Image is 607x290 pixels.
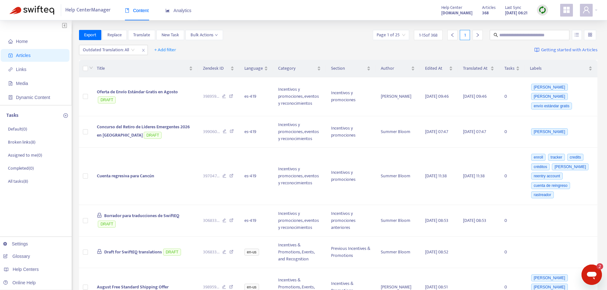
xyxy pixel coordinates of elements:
[381,65,410,72] span: Author
[458,60,499,77] th: Translated At
[8,152,42,159] p: Assigned to me ( 0 )
[3,280,36,285] a: Online Help
[499,116,525,148] td: 0
[203,93,219,100] span: 398959 ...
[16,53,31,58] span: Articles
[239,60,273,77] th: Language
[203,217,220,224] span: 306833 ...
[8,178,28,185] p: All tasks ( 8 )
[102,30,127,40] button: Replace
[98,221,116,228] span: DRAFT
[331,65,365,72] span: Section
[16,81,28,86] span: Media
[163,249,181,256] span: DRAFT
[8,53,13,58] span: account-book
[425,65,448,72] span: Edited At
[326,60,376,77] th: Section
[273,60,326,77] th: Category
[154,46,176,54] span: + Add filter
[534,47,539,53] img: image-link
[10,6,54,15] img: Swifteq
[460,30,470,40] div: 1
[326,205,376,237] td: Incentivos y promociones anteriores
[376,77,420,116] td: [PERSON_NAME]
[531,93,568,100] span: [PERSON_NAME]
[463,65,489,72] span: Translated At
[376,237,420,268] td: Summer Bloom
[8,139,35,145] p: Broken links ( 8 )
[425,172,447,180] span: [DATE] 11:38
[97,88,178,95] span: Oferta de Envío Estándar Gratis en Agosto
[65,4,111,16] span: Help Center Manager
[504,65,515,72] span: Tasks
[162,32,179,39] span: New Task
[165,8,191,13] span: Analytics
[63,113,68,118] span: plus-circle
[104,248,162,256] span: Draft for SwiftEQ translations
[278,65,316,72] span: Category
[582,265,602,285] iframe: Button to launch messaging window, 2 unread messages
[494,33,498,37] span: search
[97,213,102,218] span: lock
[552,163,589,170] span: [PERSON_NAME]
[531,84,568,91] span: [PERSON_NAME]
[475,33,480,37] span: right
[499,237,525,268] td: 0
[16,67,26,72] span: Links
[326,116,376,148] td: Incentivos y promociones
[531,163,550,170] span: créditos
[563,6,570,14] span: appstore
[8,165,34,172] p: Completed ( 0 )
[125,8,129,13] span: book
[499,77,525,116] td: 0
[125,8,149,13] span: Content
[499,148,525,205] td: 0
[8,126,27,132] p: Default ( 0 )
[499,205,525,237] td: 0
[273,237,326,268] td: Incentives & Promotions, Events, and Recognition
[531,274,568,281] span: [PERSON_NAME]
[203,173,220,180] span: 397047 ...
[144,132,162,139] span: DRAFT
[6,112,18,119] p: Tasks
[149,45,181,55] button: + Add filter
[13,267,39,272] span: Help Centers
[97,249,102,254] span: lock
[499,60,525,77] th: Tasks
[534,45,597,55] a: Getting started with Articles
[326,77,376,116] td: Incentivos y promociones
[538,6,546,14] img: sync.dc5367851b00ba804db3.png
[79,30,101,40] button: Export
[273,148,326,205] td: Incentivos y promociones, eventos y reconocimientos
[582,6,590,14] span: user
[98,96,116,103] span: DRAFT
[450,33,455,37] span: left
[133,32,150,39] span: Translate
[273,205,326,237] td: Incentivos y promociones, eventos y reconocimientos
[505,10,527,17] strong: [DATE] 06:21
[203,249,220,256] span: 306833 ...
[441,9,473,17] a: [DOMAIN_NAME]
[244,65,263,72] span: Language
[482,4,495,11] span: Articles
[531,173,563,180] span: reentry account
[463,128,486,135] span: [DATE] 07:47
[239,77,273,116] td: es-419
[128,30,155,40] button: Translate
[531,182,570,189] span: cuenta de reingreso
[531,128,568,135] span: [PERSON_NAME]
[273,116,326,148] td: Incentivos y promociones, eventos y reconocimientos
[376,148,420,205] td: Summer Bloom
[8,39,13,44] span: home
[376,116,420,148] td: Summer Bloom
[531,154,546,161] span: enroll
[244,249,259,256] span: en-us
[239,205,273,237] td: es-419
[3,241,28,246] a: Settings
[8,95,13,100] span: container
[463,217,486,224] span: [DATE] 08:53
[525,60,597,77] th: Labels
[574,32,579,37] span: unordered-list
[3,254,30,259] a: Glossary
[191,32,218,39] span: Bulk Actions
